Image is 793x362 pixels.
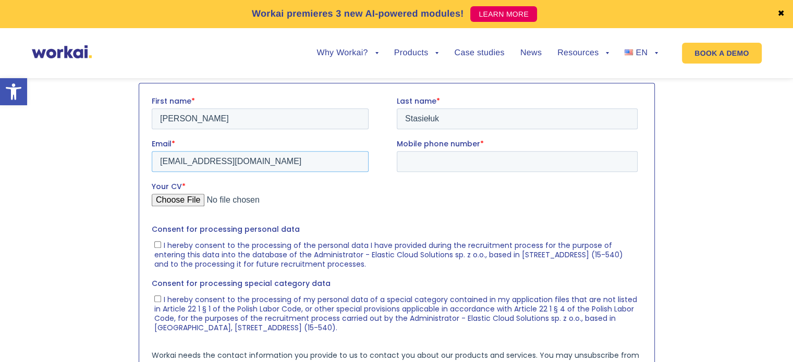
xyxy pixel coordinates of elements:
span: EN [636,48,648,57]
a: News [520,49,542,57]
a: LEARN MORE [470,6,537,22]
a: Why Workai? [316,49,378,57]
p: Workai premieres 3 new AI-powered modules! [252,7,464,21]
a: Resources [557,49,609,57]
a: Products [394,49,439,57]
a: Case studies [454,49,504,57]
a: ✖ [777,10,785,18]
a: BOOK A DEMO [682,43,761,64]
a: Privacy Policy [153,279,202,290]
